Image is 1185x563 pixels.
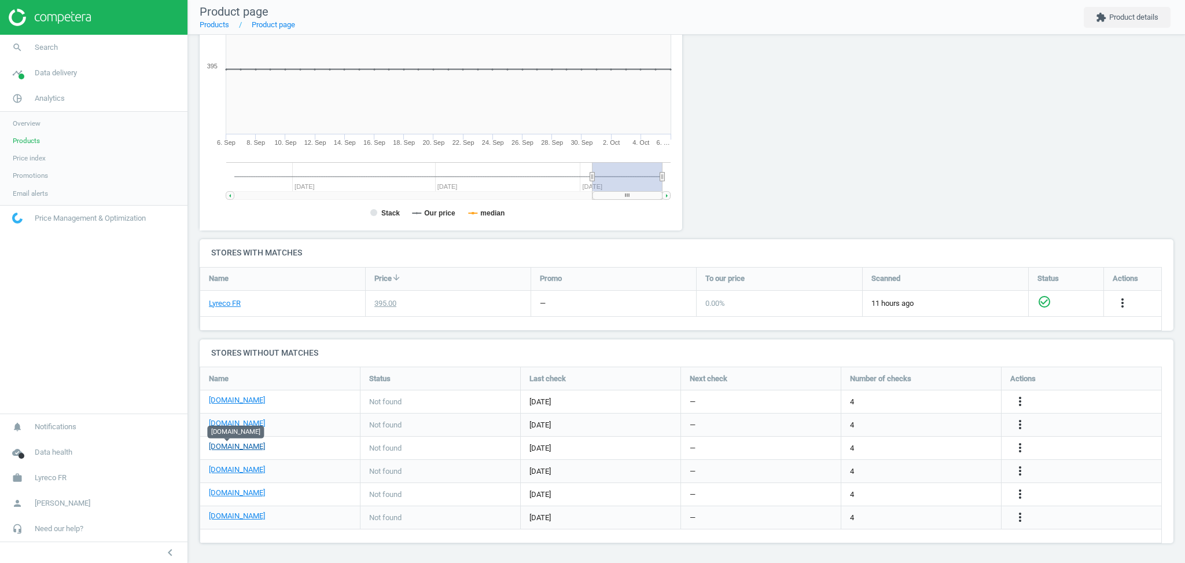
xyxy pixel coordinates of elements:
span: Analytics [35,93,65,104]
i: more_vert [1013,487,1027,501]
span: [DATE] [529,466,672,477]
i: more_vert [1013,464,1027,478]
span: Status [369,374,391,384]
button: more_vert [1013,464,1027,479]
span: Product page [200,5,268,19]
i: headset_mic [6,518,28,540]
i: extension [1096,12,1106,23]
span: 4 [850,466,854,477]
i: timeline [6,62,28,84]
span: Not found [369,466,402,477]
span: Price index [13,153,46,163]
span: [DATE] [529,443,672,454]
span: [PERSON_NAME] [35,498,90,509]
span: Need our help? [35,524,83,534]
span: To our price [705,273,745,284]
tspan: 6. Sep [217,139,235,146]
span: 11 hours ago [871,298,1020,309]
div: — [540,298,546,309]
i: pie_chart_outlined [6,87,28,109]
span: Not found [369,420,402,430]
span: [DATE] [529,489,672,500]
span: Data delivery [35,68,77,78]
span: Promo [540,273,562,284]
tspan: 6. … [657,139,670,146]
span: 4 [850,420,854,430]
tspan: 24. Sep [482,139,504,146]
tspan: 26. Sep [511,139,533,146]
span: — [690,466,695,477]
img: wGWNvw8QSZomAAAAABJRU5ErkJggg== [12,213,23,224]
tspan: 18. Sep [393,139,415,146]
span: 4 [850,397,854,407]
tspan: 12. Sep [304,139,326,146]
span: Status [1037,273,1059,284]
span: 4 [850,513,854,523]
span: Name [209,273,229,284]
a: [DOMAIN_NAME] [209,441,265,452]
i: more_vert [1013,394,1027,408]
a: [DOMAIN_NAME] [209,488,265,498]
span: Scanned [871,273,900,284]
i: check_circle_outline [1037,295,1051,309]
tspan: Our price [424,209,455,217]
a: Product page [252,20,295,29]
button: more_vert [1013,487,1027,502]
i: arrow_downward [392,273,401,282]
a: Lyreco FR [209,298,241,309]
span: Not found [369,397,402,407]
span: 4 [850,443,854,454]
span: Products [13,136,40,145]
span: Data health [35,447,72,458]
span: Price [374,273,392,284]
span: Price Management & Optimization [35,213,146,224]
i: person [6,492,28,514]
button: more_vert [1013,394,1027,410]
tspan: 28. Sep [541,139,563,146]
h4: Stores without matches [200,339,1173,367]
span: — [690,397,695,407]
span: 0.00 % [705,299,725,308]
tspan: 4. Oct [632,139,649,146]
i: more_vert [1013,510,1027,524]
span: [DATE] [529,420,672,430]
tspan: 22. Sep [452,139,474,146]
button: chevron_left [156,545,185,560]
span: Search [35,42,58,53]
i: cloud_done [6,441,28,463]
div: 395.00 [374,298,396,309]
i: work [6,467,28,489]
i: notifications [6,416,28,438]
span: Not found [369,489,402,500]
span: Notifications [35,422,76,432]
div: [DOMAIN_NAME] [207,425,264,438]
a: [DOMAIN_NAME] [209,418,265,429]
span: — [690,420,695,430]
span: [DATE] [529,397,672,407]
button: extensionProduct details [1084,7,1171,28]
span: Name [209,374,229,384]
button: more_vert [1013,441,1027,456]
i: more_vert [1013,418,1027,432]
a: [DOMAIN_NAME] [209,395,265,405]
tspan: 30. Sep [571,139,592,146]
span: Promotions [13,171,48,180]
text: 395 [207,63,218,70]
a: [DOMAIN_NAME] [209,465,265,475]
span: Not found [369,513,402,523]
button: more_vert [1013,510,1027,525]
span: Email alerts [13,189,48,198]
tspan: Stack [381,209,400,217]
span: Lyreco FR [35,473,67,483]
i: chevron_left [163,546,177,560]
span: — [690,513,695,523]
span: — [690,443,695,454]
tspan: 10. Sep [274,139,296,146]
tspan: median [480,209,505,217]
span: 4 [850,489,854,500]
button: more_vert [1116,296,1129,311]
button: more_vert [1013,418,1027,433]
a: Products [200,20,229,29]
h4: Stores with matches [200,239,1173,266]
tspan: 16. Sep [363,139,385,146]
